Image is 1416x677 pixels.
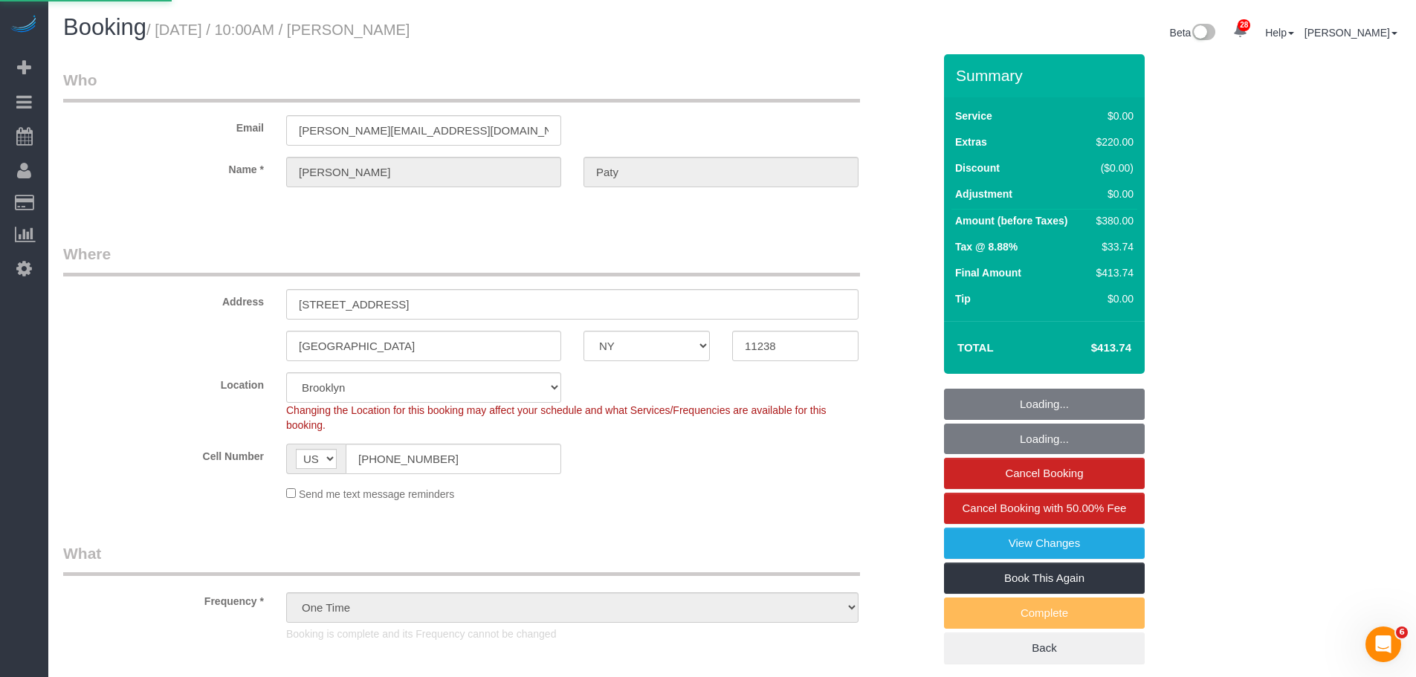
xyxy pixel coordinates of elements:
[1090,291,1134,306] div: $0.00
[583,157,859,187] input: Last Name
[1090,135,1134,149] div: $220.00
[52,444,275,464] label: Cell Number
[963,502,1127,514] span: Cancel Booking with 50.00% Fee
[944,528,1145,559] a: View Changes
[1305,27,1397,39] a: [PERSON_NAME]
[944,632,1145,664] a: Back
[286,331,561,361] input: City
[1191,24,1215,43] img: New interface
[944,563,1145,594] a: Book This Again
[1365,626,1401,662] iframe: Intercom live chat
[63,243,860,276] legend: Where
[1090,239,1134,254] div: $33.74
[1090,161,1134,175] div: ($0.00)
[944,458,1145,489] a: Cancel Booking
[1090,213,1134,228] div: $380.00
[286,626,859,641] p: Booking is complete and its Frequency cannot be changed
[956,67,1137,84] h3: Summary
[955,108,992,123] label: Service
[1238,19,1250,31] span: 28
[286,157,561,187] input: First Name
[1047,342,1131,354] h4: $413.74
[955,291,971,306] label: Tip
[955,239,1018,254] label: Tax @ 8.88%
[52,289,275,309] label: Address
[299,488,454,500] span: Send me text message reminders
[9,15,39,36] img: Automaid Logo
[52,589,275,609] label: Frequency *
[1090,108,1134,123] div: $0.00
[955,265,1021,280] label: Final Amount
[346,444,561,474] input: Cell Number
[1265,27,1294,39] a: Help
[944,493,1145,524] a: Cancel Booking with 50.00% Fee
[1170,27,1216,39] a: Beta
[63,14,146,40] span: Booking
[1090,187,1134,201] div: $0.00
[955,187,1012,201] label: Adjustment
[732,331,859,361] input: Zip Code
[286,115,561,146] input: Email
[1396,626,1408,638] span: 6
[955,213,1067,228] label: Amount (before Taxes)
[52,157,275,177] label: Name *
[146,22,410,38] small: / [DATE] / 10:00AM / [PERSON_NAME]
[1090,265,1134,280] div: $413.74
[1226,15,1255,48] a: 28
[63,542,860,576] legend: What
[957,341,994,354] strong: Total
[52,372,275,392] label: Location
[52,115,275,135] label: Email
[955,135,987,149] label: Extras
[955,161,1000,175] label: Discount
[286,404,827,431] span: Changing the Location for this booking may affect your schedule and what Services/Frequencies are...
[63,69,860,103] legend: Who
